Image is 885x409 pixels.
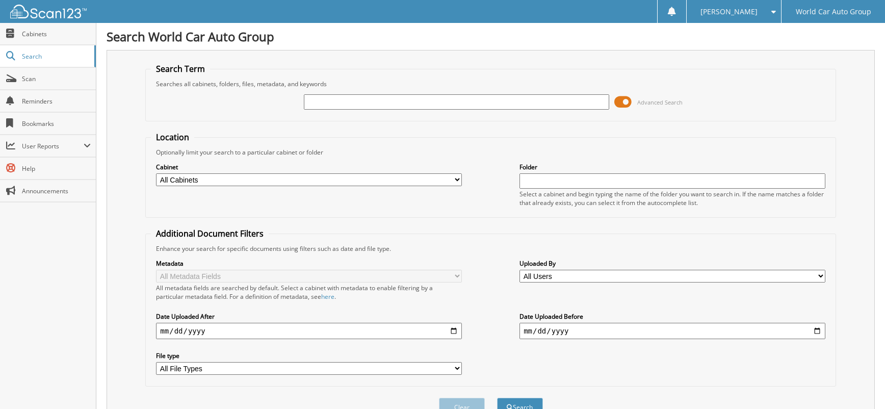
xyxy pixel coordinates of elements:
input: end [519,323,825,339]
label: Uploaded By [519,259,825,268]
span: Help [22,164,91,173]
label: Metadata [156,259,462,268]
span: Announcements [22,187,91,195]
input: start [156,323,462,339]
label: File type [156,351,462,360]
h1: Search World Car Auto Group [107,28,875,45]
span: Advanced Search [637,98,683,106]
a: here [321,292,334,301]
legend: Additional Document Filters [151,228,269,239]
span: Reminders [22,97,91,106]
div: Enhance your search for specific documents using filters such as date and file type. [151,244,830,253]
label: Date Uploaded After [156,312,462,321]
span: User Reports [22,142,84,150]
label: Cabinet [156,163,462,171]
img: scan123-logo-white.svg [10,5,87,18]
div: All metadata fields are searched by default. Select a cabinet with metadata to enable filtering b... [156,284,462,301]
span: Cabinets [22,30,91,38]
legend: Location [151,132,194,143]
div: Optionally limit your search to a particular cabinet or folder [151,148,830,157]
div: Select a cabinet and begin typing the name of the folder you want to search in. If the name match... [519,190,825,207]
label: Date Uploaded Before [519,312,825,321]
span: Scan [22,74,91,83]
legend: Search Term [151,63,210,74]
span: World Car Auto Group [796,9,871,15]
span: Bookmarks [22,119,91,128]
span: [PERSON_NAME] [700,9,758,15]
label: Folder [519,163,825,171]
div: Searches all cabinets, folders, files, metadata, and keywords [151,80,830,88]
span: Search [22,52,89,61]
